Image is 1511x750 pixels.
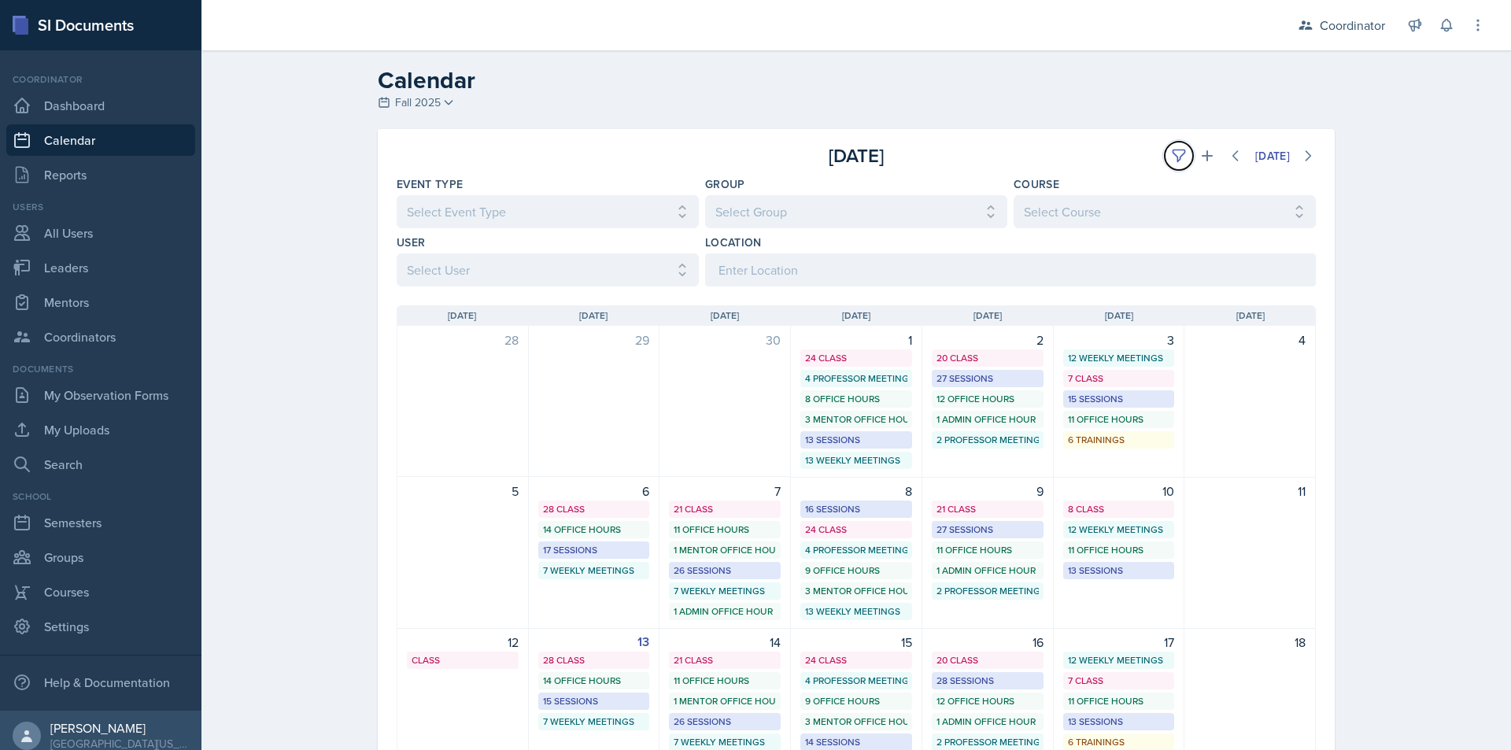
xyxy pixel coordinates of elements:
div: 2 [932,331,1044,349]
span: [DATE] [973,308,1002,323]
a: Settings [6,611,195,642]
div: 11 Office Hours [674,523,776,537]
div: 7 Weekly Meetings [543,563,645,578]
div: 13 Sessions [1068,563,1170,578]
div: 1 Mentor Office Hour [674,543,776,557]
div: 29 [538,331,650,349]
div: 7 Weekly Meetings [674,735,776,749]
div: 17 Sessions [543,543,645,557]
a: Leaders [6,252,195,283]
span: [DATE] [711,308,739,323]
div: 28 Sessions [937,674,1039,688]
div: 9 [932,482,1044,501]
div: 14 Sessions [805,735,907,749]
div: 13 Sessions [805,433,907,447]
label: Location [705,235,762,250]
div: 28 Class [543,653,645,667]
div: 16 [932,633,1044,652]
div: 11 Office Hours [1068,694,1170,708]
div: Class [412,653,514,667]
div: 28 Class [543,502,645,516]
div: 12 [407,633,519,652]
div: 1 Admin Office Hour [937,715,1039,729]
div: 13 Sessions [1068,715,1170,729]
div: 4 Professor Meetings [805,674,907,688]
div: 1 Admin Office Hour [937,412,1039,427]
div: 26 Sessions [674,563,776,578]
div: 5 [407,482,519,501]
div: [DATE] [703,142,1009,170]
div: 3 Mentor Office Hours [805,715,907,729]
div: 27 Sessions [937,523,1039,537]
button: [DATE] [1245,142,1300,169]
div: 15 [800,633,912,652]
div: Documents [6,362,195,376]
div: 3 Mentor Office Hours [805,412,907,427]
a: Calendar [6,124,195,156]
div: 20 Class [937,653,1039,667]
a: My Uploads [6,414,195,445]
span: [DATE] [1105,308,1133,323]
span: [DATE] [579,308,608,323]
div: 15 Sessions [1068,392,1170,406]
div: 7 Weekly Meetings [543,715,645,729]
div: 8 [800,482,912,501]
a: Coordinators [6,321,195,353]
span: [DATE] [842,308,870,323]
a: Search [6,449,195,480]
div: 11 [1194,482,1306,501]
label: User [397,235,425,250]
div: 2 Professor Meetings [937,735,1039,749]
div: 15 Sessions [543,694,645,708]
div: 7 Class [1068,674,1170,688]
label: Group [705,176,745,192]
div: 13 Weekly Meetings [805,453,907,467]
div: 13 [538,633,650,652]
div: [DATE] [1255,150,1290,162]
a: Mentors [6,286,195,318]
div: 1 Mentor Office Hour [674,694,776,708]
div: 14 Office Hours [543,674,645,688]
div: 1 [800,331,912,349]
div: 3 [1063,331,1175,349]
div: 9 Office Hours [805,694,907,708]
div: School [6,490,195,504]
div: 18 [1194,633,1306,652]
div: Coordinator [1320,16,1385,35]
div: 24 Class [805,653,907,667]
a: Dashboard [6,90,195,121]
div: 6 Trainings [1068,433,1170,447]
div: 11 Office Hours [674,674,776,688]
div: 16 Sessions [805,502,907,516]
div: 17 [1063,633,1175,652]
div: 13 Weekly Meetings [805,604,907,619]
div: 1 Admin Office Hour [674,604,776,619]
div: 30 [669,331,781,349]
div: 12 Weekly Meetings [1068,351,1170,365]
a: All Users [6,217,195,249]
span: Fall 2025 [395,94,441,111]
div: 3 Mentor Office Hours [805,584,907,598]
div: 12 Weekly Meetings [1068,523,1170,537]
div: 6 [538,482,650,501]
div: Help & Documentation [6,667,195,698]
div: 8 Office Hours [805,392,907,406]
div: 14 [669,633,781,652]
div: 2 Professor Meetings [937,433,1039,447]
div: 24 Class [805,523,907,537]
div: 7 Weekly Meetings [674,584,776,598]
div: 4 Professor Meetings [805,371,907,386]
div: 24 Class [805,351,907,365]
div: 7 [669,482,781,501]
div: 12 Office Hours [937,392,1039,406]
a: Semesters [6,507,195,538]
input: Enter Location [705,253,1316,286]
div: 12 Office Hours [937,694,1039,708]
div: 4 Professor Meetings [805,543,907,557]
div: Users [6,200,195,214]
label: Event Type [397,176,464,192]
a: My Observation Forms [6,379,195,411]
div: 11 Office Hours [1068,412,1170,427]
div: 14 Office Hours [543,523,645,537]
div: 26 Sessions [674,715,776,729]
